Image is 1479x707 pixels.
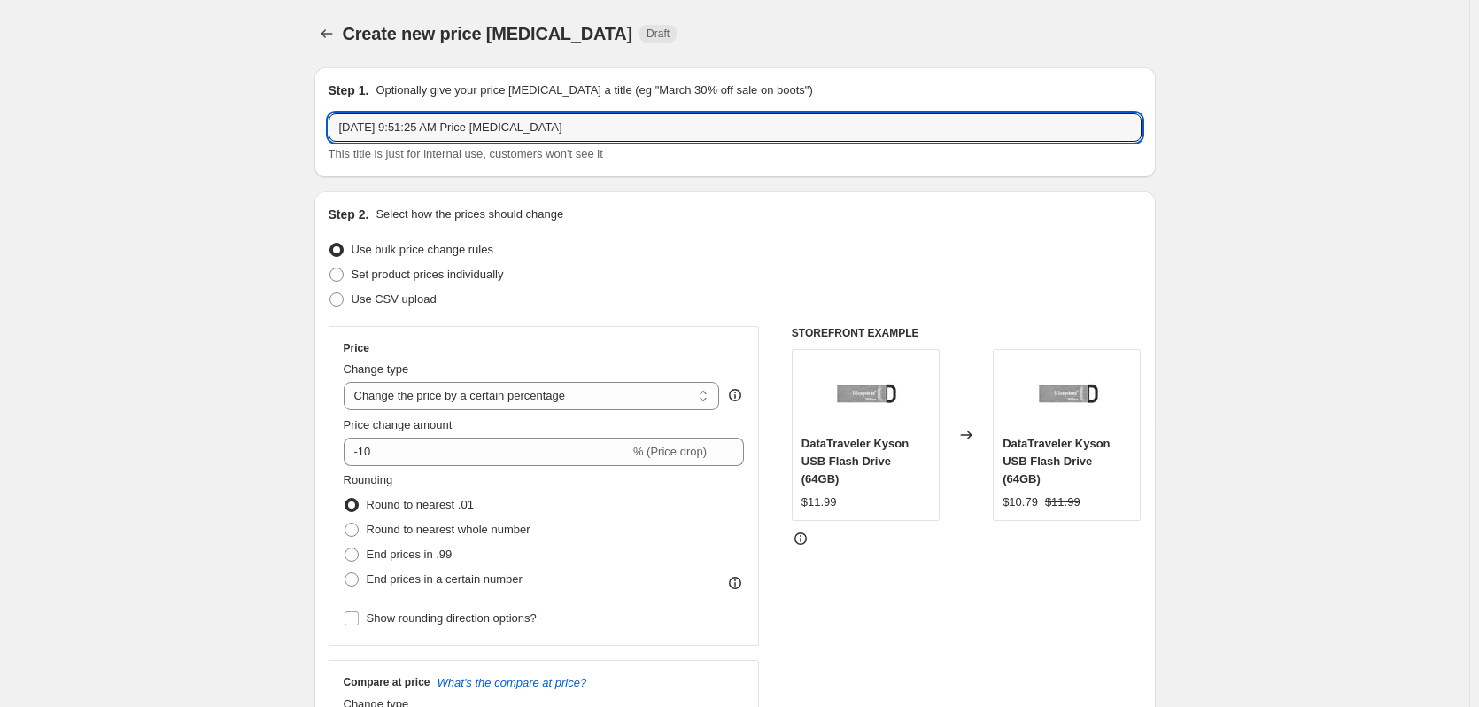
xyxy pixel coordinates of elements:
[1003,437,1110,486] span: DataTraveler Kyson USB Flash Drive (64GB)
[329,113,1142,142] input: 30% off holiday sale
[801,493,837,511] div: $11.99
[344,438,630,466] input: -15
[367,523,530,536] span: Round to nearest whole number
[352,292,437,306] span: Use CSV upload
[367,548,453,561] span: End prices in .99
[344,675,430,689] h3: Compare at price
[329,206,369,223] h2: Step 2.
[438,676,587,689] button: What's the compare at price?
[343,24,633,43] span: Create new price [MEDICAL_DATA]
[344,341,369,355] h3: Price
[792,326,1142,340] h6: STOREFRONT EXAMPLE
[647,27,670,41] span: Draft
[801,437,909,486] span: DataTraveler Kyson USB Flash Drive (64GB)
[1045,493,1080,511] strike: $11.99
[344,362,409,376] span: Change type
[329,147,603,160] span: This title is just for internal use, customers won't see it
[352,268,504,281] span: Set product prices individually
[376,82,812,99] p: Optionally give your price [MEDICAL_DATA] a title (eg "March 30% off sale on boots")
[367,572,523,586] span: End prices in a certain number
[367,611,537,625] span: Show rounding direction options?
[352,243,493,256] span: Use bulk price change rules
[726,386,744,404] div: help
[1003,493,1038,511] div: $10.79
[633,445,707,458] span: % (Price drop)
[367,498,474,511] span: Round to nearest .01
[314,21,339,46] button: Price change jobs
[830,359,901,430] img: dtkn-32-gb-s-hr_2_80x.jpg
[376,206,563,223] p: Select how the prices should change
[344,473,393,486] span: Rounding
[1032,359,1103,430] img: dtkn-32-gb-s-hr_2_80x.jpg
[344,418,453,431] span: Price change amount
[329,82,369,99] h2: Step 1.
